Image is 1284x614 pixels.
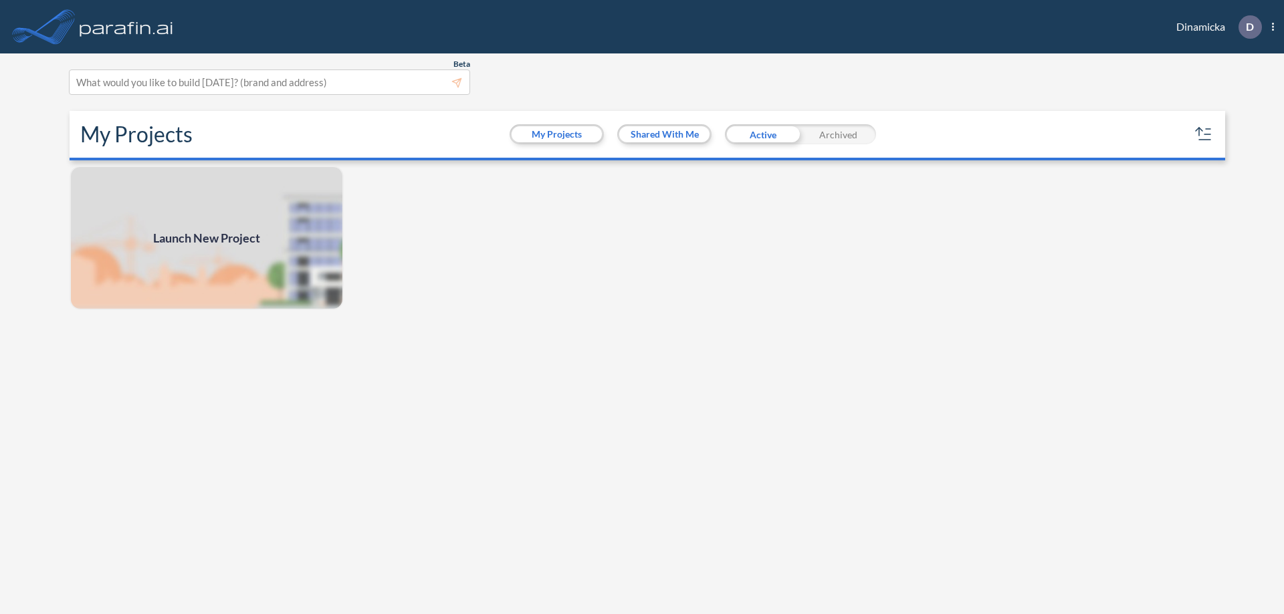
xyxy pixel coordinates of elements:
[70,166,344,310] img: add
[800,124,876,144] div: Archived
[1193,124,1214,145] button: sort
[725,124,800,144] div: Active
[77,13,176,40] img: logo
[619,126,710,142] button: Shared With Me
[512,126,602,142] button: My Projects
[70,166,344,310] a: Launch New Project
[1156,15,1274,39] div: Dinamicka
[453,59,470,69] span: Beta
[1246,21,1254,33] p: D
[80,122,193,147] h2: My Projects
[153,229,260,247] span: Launch New Project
